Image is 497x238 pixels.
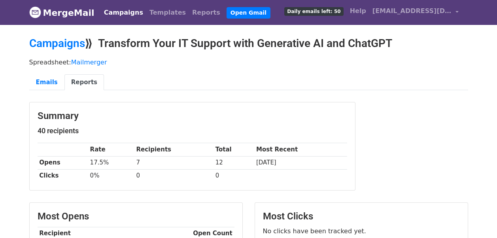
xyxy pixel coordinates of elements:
p: Spreadsheet: [29,58,468,66]
p: No clicks have been tracked yet. [263,227,460,235]
a: Help [347,3,369,19]
th: Clicks [38,169,88,182]
span: [EMAIL_ADDRESS][DOMAIN_NAME] [372,6,452,16]
a: Templates [146,5,189,21]
a: Campaigns [101,5,146,21]
td: 0% [88,169,134,182]
a: Reports [64,74,104,91]
th: Most Recent [254,143,347,156]
th: Opens [38,156,88,169]
a: Open Gmail [227,7,270,19]
th: Total [214,143,254,156]
h2: ⟫ Transform Your IT Support with Generative AI and ChatGPT [29,37,468,50]
a: Reports [189,5,223,21]
img: MergeMail logo [29,6,41,18]
th: Rate [88,143,134,156]
th: Recipients [134,143,214,156]
h3: Summary [38,110,347,122]
a: Daily emails left: 50 [281,3,346,19]
a: MergeMail [29,4,94,21]
td: 0 [134,169,214,182]
td: [DATE] [254,156,347,169]
a: Mailmerger [71,59,107,66]
h5: 40 recipients [38,127,347,135]
h3: Most Opens [38,211,234,222]
a: Emails [29,74,64,91]
td: 17.5% [88,156,134,169]
h3: Most Clicks [263,211,460,222]
td: 12 [214,156,254,169]
a: [EMAIL_ADDRESS][DOMAIN_NAME] [369,3,462,22]
span: Daily emails left: 50 [284,7,343,16]
td: 7 [134,156,214,169]
td: 0 [214,169,254,182]
a: Campaigns [29,37,85,50]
